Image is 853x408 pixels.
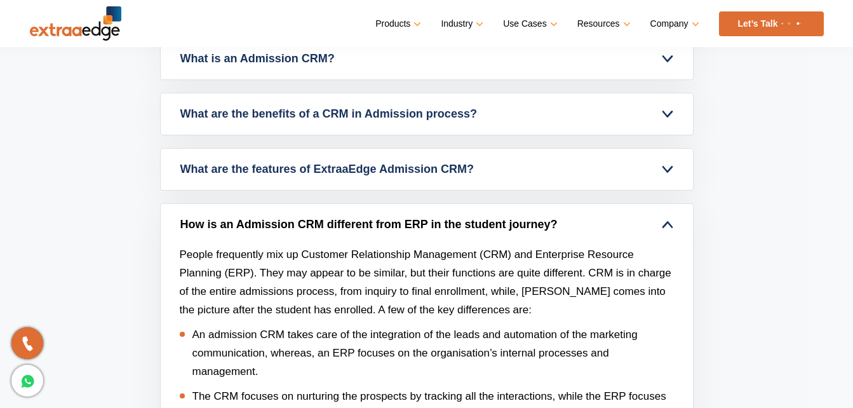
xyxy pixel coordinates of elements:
a: Let’s Talk [719,11,824,36]
li: An admission CRM takes care of the integration of the leads and automation of the marketing commu... [180,325,674,381]
a: How is an Admission CRM different from ERP in the student journey? [161,204,693,245]
a: What is an Admission CRM? [161,38,693,79]
span: People frequently mix up Customer Relationship Management (CRM) and Enterprise Resource Planning ... [180,248,671,316]
a: Industry [441,15,481,33]
a: Use Cases [503,15,554,33]
a: What are the benefits of a CRM in Admission process? [161,93,693,135]
a: Company [650,15,697,33]
a: Products [375,15,419,33]
a: What are the features of ExtraaEdge Admission CRM? [161,149,693,190]
a: Resources [577,15,628,33]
